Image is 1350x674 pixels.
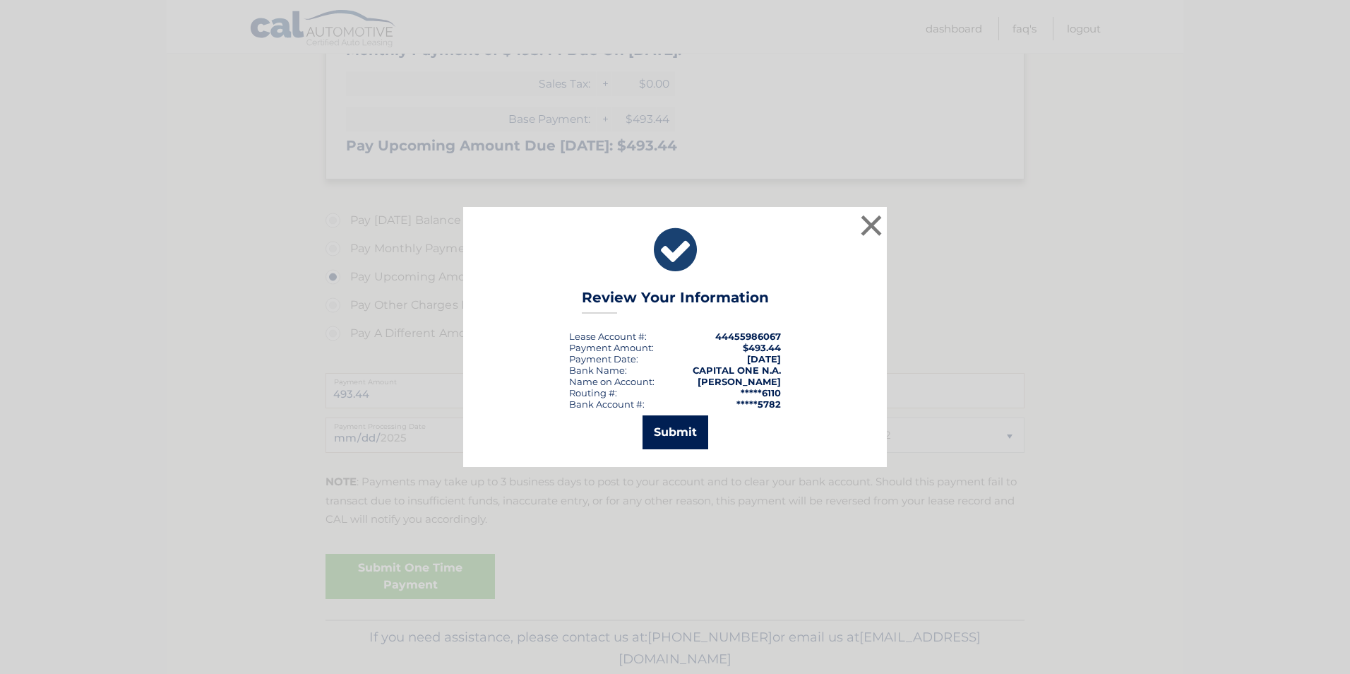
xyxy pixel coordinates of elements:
[693,365,781,376] strong: CAPITAL ONE N.A.
[643,415,708,449] button: Submit
[569,365,627,376] div: Bank Name:
[747,353,781,365] span: [DATE]
[857,211,885,240] button: ×
[569,398,645,410] div: Bank Account #:
[569,353,638,365] div: :
[569,331,647,342] div: Lease Account #:
[569,387,617,398] div: Routing #:
[743,342,781,353] span: $493.44
[569,376,655,387] div: Name on Account:
[715,331,781,342] strong: 44455986067
[582,289,769,314] h3: Review Your Information
[698,376,781,387] strong: [PERSON_NAME]
[569,353,636,365] span: Payment Date
[569,342,654,353] div: Payment Amount:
